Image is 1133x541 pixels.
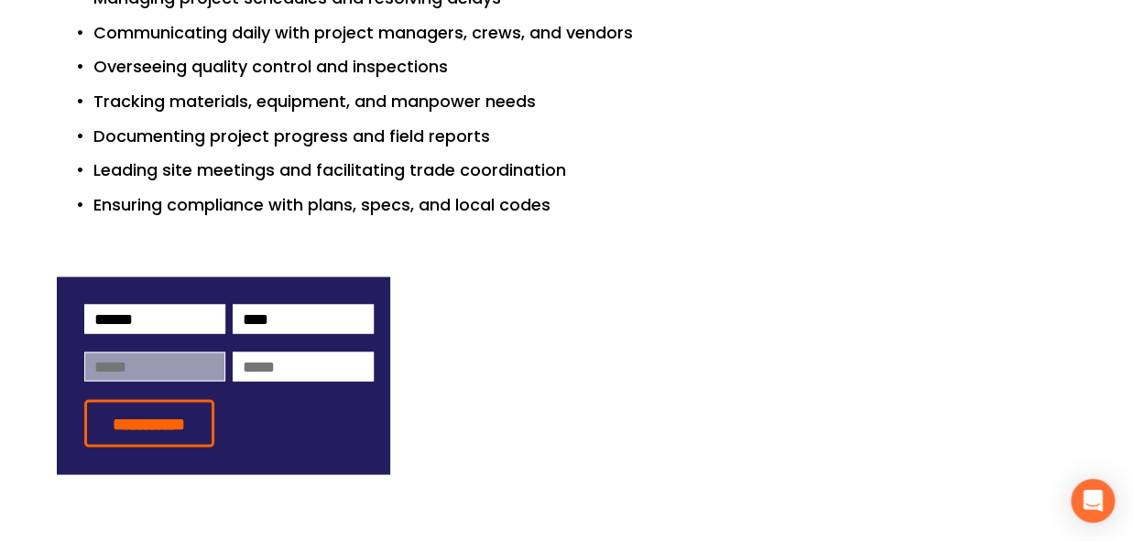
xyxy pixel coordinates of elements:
p: Ensuring compliance with plans, specs, and local codes [93,192,1076,219]
p: Communicating daily with project managers, crews, and vendors [93,20,1076,47]
p: Documenting project progress and field reports [93,124,1076,150]
p: Leading site meetings and facilitating trade coordination [93,157,1076,184]
div: Open Intercom Messenger [1071,479,1115,523]
p: Overseeing quality control and inspections [93,54,1076,81]
p: Tracking materials, equipment, and manpower needs [93,89,1076,115]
